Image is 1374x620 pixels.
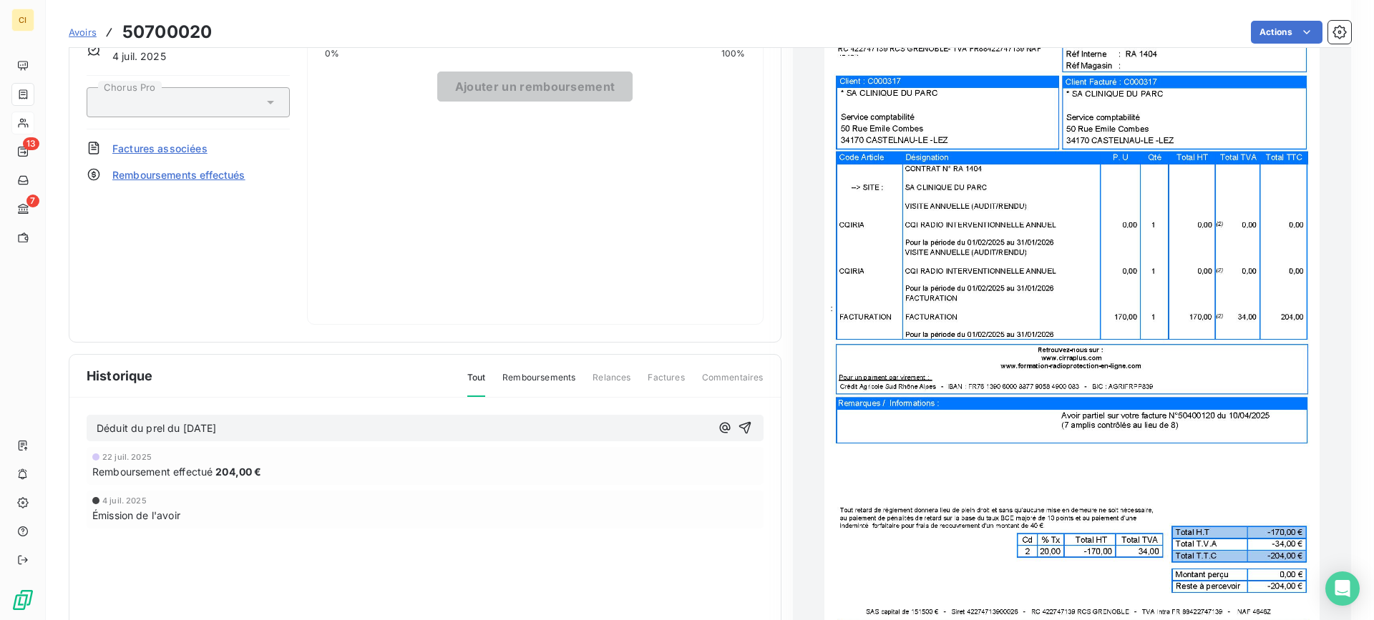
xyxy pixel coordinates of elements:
button: Actions [1251,21,1322,44]
span: 0% [325,47,339,60]
span: Factures associées [112,141,208,156]
a: Avoirs [69,25,97,39]
span: Déduit du prel du [DATE] [97,422,217,434]
span: Avoirs [69,26,97,38]
span: Émission de l'avoir [92,508,180,523]
span: 4 juil. 2025 [112,49,166,64]
span: 13 [23,137,39,150]
span: 22 juil. 2025 [102,453,152,461]
span: 204,00 € [215,464,261,479]
span: Commentaires [702,371,764,395]
span: Relances [593,371,630,395]
span: 100% [721,47,746,60]
div: Open Intercom Messenger [1325,571,1360,606]
h3: 50700020 [122,19,212,45]
span: 4 juil. 2025 [102,496,147,505]
img: Logo LeanPay [11,589,34,611]
span: Remboursement effectué [92,464,213,479]
span: Remboursements [502,371,575,395]
div: CI [11,9,34,31]
span: Historique [87,366,153,385]
span: Remboursements effectués [112,167,245,182]
span: 7 [26,195,39,207]
span: Tout [467,371,486,397]
button: Ajouter un remboursement [437,72,633,102]
span: Factures [648,371,684,395]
